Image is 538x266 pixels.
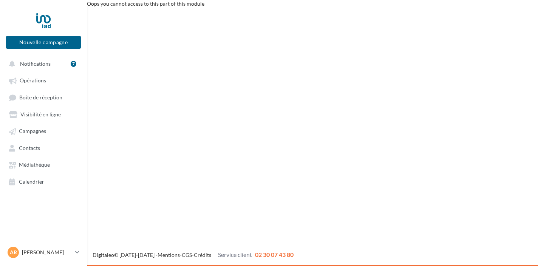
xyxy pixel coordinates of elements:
a: CGS [182,252,192,258]
button: Nouvelle campagne [6,36,81,49]
span: Notifications [20,60,51,67]
span: Service client [218,251,252,258]
a: AR [PERSON_NAME] [6,245,81,260]
a: Crédits [194,252,211,258]
a: Digitaleo [93,252,114,258]
span: AR [10,249,17,256]
span: 02 30 07 43 80 [255,251,294,258]
p: [PERSON_NAME] [22,249,72,256]
a: Médiathèque [5,158,82,171]
a: Visibilité en ligne [5,107,82,121]
a: Boîte de réception [5,90,82,104]
a: Campagnes [5,124,82,138]
div: 7 [71,61,76,67]
span: Oops you cannot access to this part of this module [87,0,204,7]
span: Boîte de réception [19,94,62,101]
button: Notifications 7 [5,57,79,70]
a: Mentions [158,252,180,258]
a: Contacts [5,141,82,155]
a: Calendrier [5,175,82,188]
span: © [DATE]-[DATE] - - - [93,252,294,258]
span: Contacts [19,145,40,151]
span: Opérations [20,77,46,84]
span: Campagnes [19,128,46,135]
span: Médiathèque [19,162,50,168]
a: Opérations [5,73,82,87]
span: Visibilité en ligne [20,111,61,118]
span: Calendrier [19,178,44,185]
